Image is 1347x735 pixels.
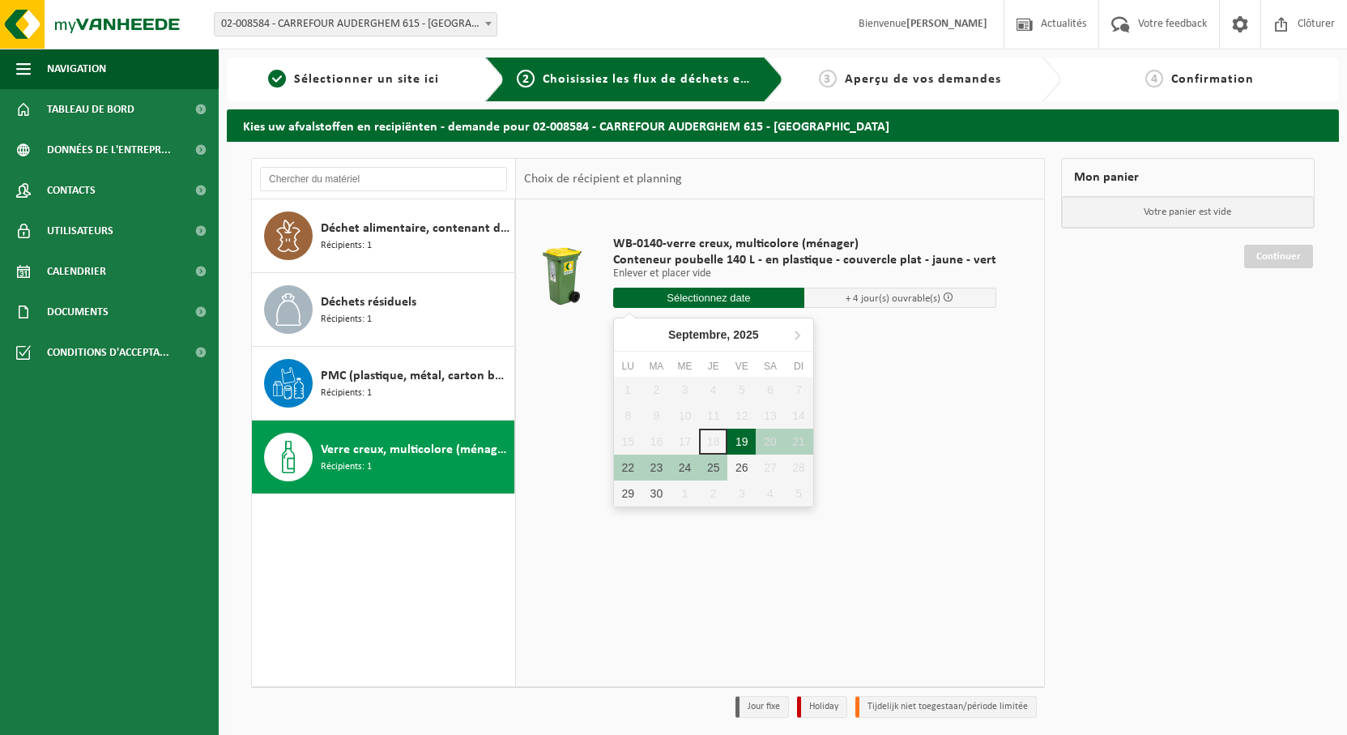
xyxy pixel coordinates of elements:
div: 29 [614,481,642,506]
i: 2025 [733,329,758,340]
span: Choisissiez les flux de déchets et récipients [543,73,812,86]
button: Verre creux, multicolore (ménager) Récipients: 1 [252,421,515,494]
span: Confirmation [1171,73,1254,86]
a: 1Sélectionner un site ici [235,70,472,89]
div: Ma [642,358,671,374]
span: PMC (plastique, métal, carton boisson) (industriel) [321,366,510,386]
div: 3 [727,481,756,506]
span: Déchets résiduels [321,293,416,312]
span: Navigation [47,49,106,89]
span: Calendrier [47,251,106,292]
span: 02-008584 - CARREFOUR AUDERGHEM 615 - AUDERGHEM [214,12,497,36]
div: Lu [614,358,642,374]
span: Documents [47,292,109,332]
span: Contacts [47,170,96,211]
span: WB-0140-verre creux, multicolore (ménager) [613,236,996,252]
span: Verre creux, multicolore (ménager) [321,440,510,459]
div: 19 [727,429,756,455]
div: Sa [756,358,784,374]
button: Déchets résiduels Récipients: 1 [252,273,515,347]
button: PMC (plastique, métal, carton boisson) (industriel) Récipients: 1 [252,347,515,421]
span: 2 [517,70,535,88]
div: Ve [727,358,756,374]
span: 3 [819,70,837,88]
span: Aperçu de vos demandes [845,73,1001,86]
span: 4 [1145,70,1163,88]
input: Chercher du matériel [260,167,507,191]
span: Utilisateurs [47,211,113,251]
div: Septembre, [662,322,765,348]
div: Me [671,358,699,374]
span: Sélectionner un site ici [294,73,439,86]
div: 2 [699,481,727,506]
div: 23 [642,455,671,481]
span: Données de l'entrepr... [47,130,171,170]
span: Récipients: 1 [321,238,372,254]
span: 1 [268,70,286,88]
span: Déchet alimentaire, contenant des produits d'origine animale, emballage mélangé (sans verre), cat 3 [321,219,510,238]
li: Holiday [797,696,847,718]
span: Tableau de bord [47,89,134,130]
span: + 4 jour(s) ouvrable(s) [846,293,940,304]
a: Continuer [1244,245,1313,268]
li: Jour fixe [735,696,789,718]
div: Di [785,358,813,374]
div: Mon panier [1061,158,1315,197]
div: 26 [727,455,756,481]
span: Récipients: 1 [321,386,372,401]
span: Conditions d'accepta... [47,332,169,373]
span: 02-008584 - CARREFOUR AUDERGHEM 615 - AUDERGHEM [215,13,497,36]
button: Déchet alimentaire, contenant des produits d'origine animale, emballage mélangé (sans verre), cat... [252,199,515,273]
li: Tijdelijk niet toegestaan/période limitée [855,696,1037,718]
span: Récipients: 1 [321,312,372,327]
h2: Kies uw afvalstoffen en recipiënten - demande pour 02-008584 - CARREFOUR AUDERGHEM 615 - [GEOGRAP... [227,109,1339,141]
span: Conteneur poubelle 140 L - en plastique - couvercle plat - jaune - vert [613,252,996,268]
div: 1 [671,481,699,506]
div: 22 [614,455,642,481]
div: Je [699,358,727,374]
p: Votre panier est vide [1062,197,1314,228]
input: Sélectionnez date [613,288,805,308]
div: Choix de récipient et planning [516,159,690,199]
p: Enlever et placer vide [613,268,996,280]
strong: [PERSON_NAME] [906,18,987,30]
div: 25 [699,455,727,481]
span: Récipients: 1 [321,459,372,475]
div: 30 [642,481,671,506]
div: 24 [671,455,699,481]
